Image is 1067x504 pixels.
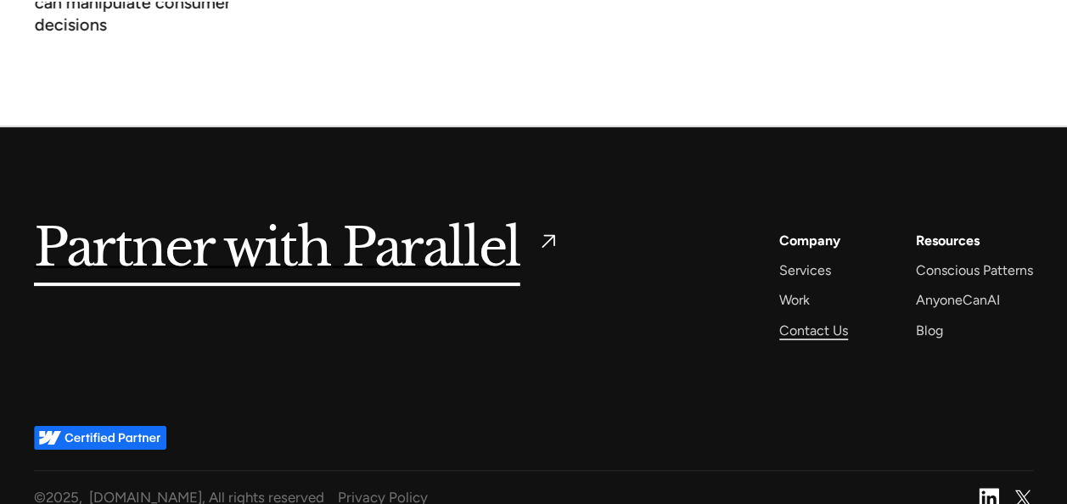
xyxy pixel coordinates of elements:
h5: Partner with Parallel [34,229,520,268]
a: Services [779,259,831,282]
a: Blog [916,319,943,342]
a: AnyoneCanAI [916,288,1000,311]
a: Work [779,288,810,311]
a: Partner with Parallel [34,229,560,268]
a: Company [779,229,840,252]
div: Resources [916,229,980,252]
a: Conscious Patterns [916,259,1033,282]
a: Contact Us [779,319,848,342]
